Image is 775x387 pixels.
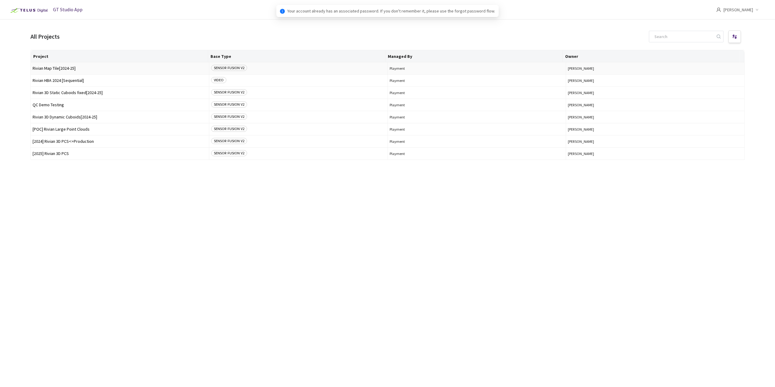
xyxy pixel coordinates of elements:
[33,66,207,71] span: Rivian Map Tile[2024-25]
[211,114,247,120] span: SENSOR FUSION V2
[33,139,207,144] span: [2024] Rivian 3D PCS<>Production
[756,8,759,11] span: down
[390,78,564,83] span: Playment
[390,151,564,156] span: Playment
[33,127,207,132] span: [POC] Rivian Large Point Clouds
[287,8,495,14] span: Your account already has an associated password. If you don't remember it, please use the forgot ...
[390,103,564,107] span: Playment
[568,103,742,107] button: [PERSON_NAME]
[31,50,208,62] th: Project
[208,50,385,62] th: Base Type
[53,6,83,12] span: GT Studio App
[211,126,247,132] span: SENSOR FUSION V2
[390,66,564,71] span: Playment
[211,101,247,107] span: SENSOR FUSION V2
[30,32,60,41] div: All Projects
[563,50,740,62] th: Owner
[33,90,207,95] span: Rivian 3D Static Cuboids fixed[2024-25]
[568,66,742,71] button: [PERSON_NAME]
[568,115,742,119] button: [PERSON_NAME]
[211,138,247,144] span: SENSOR FUSION V2
[568,151,742,156] button: [PERSON_NAME]
[568,78,742,83] button: [PERSON_NAME]
[385,50,563,62] th: Managed By
[716,7,721,12] span: user
[280,9,285,14] span: info-circle
[568,127,742,132] button: [PERSON_NAME]
[33,103,207,107] span: QC Demo Testing
[211,89,247,95] span: SENSOR FUSION V2
[568,90,742,95] button: [PERSON_NAME]
[390,90,564,95] span: Playment
[568,139,742,144] button: [PERSON_NAME]
[390,139,564,144] span: Playment
[33,115,207,119] span: Rivian 3D Dynamic Cuboids[2024-25]
[211,65,247,71] span: SENSOR FUSION V2
[390,127,564,132] span: Playment
[33,151,207,156] span: [2025] Rivian 3D PCS
[7,5,50,15] img: Telus
[390,115,564,119] span: Playment
[651,31,716,42] input: Search
[211,150,247,156] span: SENSOR FUSION V2
[33,78,207,83] span: Rivian HBA 2024 [Sequential]
[211,77,226,83] span: VIDEO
